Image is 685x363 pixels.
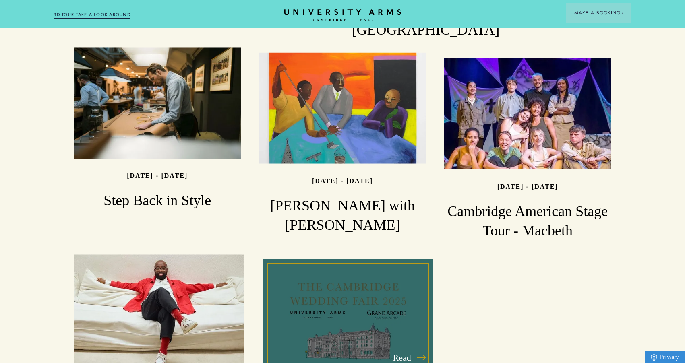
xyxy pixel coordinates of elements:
[259,196,426,235] h3: [PERSON_NAME] with [PERSON_NAME]
[74,191,241,210] h3: Step Back in Style
[54,11,130,19] a: 3D TOUR:TAKE A LOOK AROUND
[566,3,631,23] button: Make a BookingArrow icon
[284,9,401,22] a: Home
[645,351,685,363] a: Privacy
[444,58,611,241] a: image-c8454d006a76c629cd640f06d64df91d64b6d178-2880x1180-heif [DATE] - [DATE] Cambridge American ...
[574,9,623,16] span: Make a Booking
[444,202,611,241] h3: Cambridge American Stage Tour - Macbeth
[74,47,241,210] a: image-7be44839b400e9dd94b2cafbada34606da4758ad-8368x5584-jpg [DATE] - [DATE] Step Back in Style
[621,12,623,14] img: Arrow icon
[127,172,188,179] p: [DATE] - [DATE]
[497,183,558,190] p: [DATE] - [DATE]
[312,177,373,184] p: [DATE] - [DATE]
[651,354,657,361] img: Privacy
[259,53,426,235] a: image-25df3ec9b37ea750cd6960da82533a974e7a0873-2560x2498-jpg [DATE] - [DATE] [PERSON_NAME] with [...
